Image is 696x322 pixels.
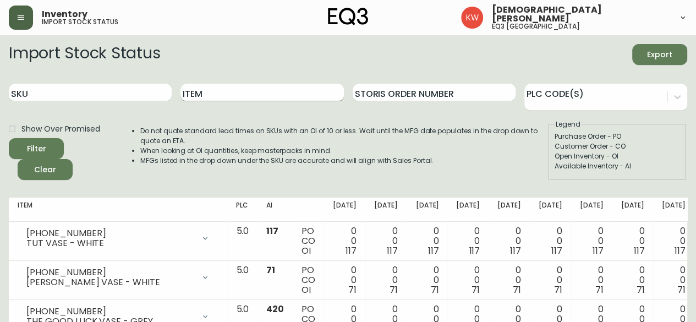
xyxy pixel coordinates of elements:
[555,151,680,161] div: Open Inventory - OI
[513,283,521,296] span: 71
[653,198,694,222] th: [DATE]
[348,283,357,296] span: 71
[302,283,311,296] span: OI
[497,265,521,295] div: 0 0
[333,265,357,295] div: 0 0
[26,228,194,238] div: [PHONE_NUMBER]
[302,244,311,257] span: OI
[447,198,489,222] th: [DATE]
[328,8,369,25] img: logo
[407,198,448,222] th: [DATE]
[456,265,480,295] div: 0 0
[324,198,365,222] th: [DATE]
[390,283,398,296] span: 71
[266,303,284,315] span: 420
[580,265,604,295] div: 0 0
[374,226,398,256] div: 0 0
[530,198,571,222] th: [DATE]
[227,198,257,222] th: PLC
[42,19,118,25] h5: import stock status
[18,159,73,180] button: Clear
[9,44,160,65] h2: Import Stock Status
[510,244,521,257] span: 117
[42,10,87,19] span: Inventory
[26,238,194,248] div: TUT VASE - WHITE
[641,48,678,62] span: Export
[662,265,686,295] div: 0 0
[595,283,604,296] span: 71
[140,156,547,166] li: MFGs listed in the drop down under the SKU are accurate and will align with Sales Portal.
[26,277,194,287] div: [PERSON_NAME] VASE - WHITE
[27,142,46,156] div: Filter
[492,6,670,23] span: [DEMOGRAPHIC_DATA][PERSON_NAME]
[555,141,680,151] div: Customer Order - CO
[302,265,315,295] div: PO CO
[18,265,218,290] div: [PHONE_NUMBER][PERSON_NAME] VASE - WHITE
[374,265,398,295] div: 0 0
[266,225,278,237] span: 117
[456,226,480,256] div: 0 0
[140,126,547,146] li: Do not quote standard lead times on SKUs with an OI of 10 or less. Wait until the MFG date popula...
[472,283,480,296] span: 71
[431,283,439,296] span: 71
[469,244,480,257] span: 117
[612,198,653,222] th: [DATE]
[346,244,357,257] span: 117
[18,226,218,250] div: [PHONE_NUMBER]TUT VASE - WHITE
[632,44,687,65] button: Export
[636,283,644,296] span: 71
[677,283,686,296] span: 71
[675,244,686,257] span: 117
[539,226,562,256] div: 0 0
[489,198,530,222] th: [DATE]
[415,226,439,256] div: 0 0
[551,244,562,257] span: 117
[266,264,275,276] span: 71
[593,244,604,257] span: 117
[580,226,604,256] div: 0 0
[621,226,644,256] div: 0 0
[497,226,521,256] div: 0 0
[257,198,293,222] th: AI
[333,226,357,256] div: 0 0
[554,283,562,296] span: 71
[662,226,686,256] div: 0 0
[9,198,227,222] th: Item
[555,119,582,129] legend: Legend
[461,7,483,29] img: f33162b67396b0982c40ce2a87247151
[302,226,315,256] div: PO CO
[26,307,194,316] div: [PHONE_NUMBER]
[227,222,257,261] td: 5.0
[21,123,100,135] span: Show Over Promised
[26,163,64,177] span: Clear
[571,198,612,222] th: [DATE]
[365,198,407,222] th: [DATE]
[428,244,439,257] span: 117
[9,138,64,159] button: Filter
[26,268,194,277] div: [PHONE_NUMBER]
[555,132,680,141] div: Purchase Order - PO
[621,265,644,295] div: 0 0
[492,23,580,30] h5: eq3 [GEOGRAPHIC_DATA]
[539,265,562,295] div: 0 0
[555,161,680,171] div: Available Inventory - AI
[227,261,257,300] td: 5.0
[633,244,644,257] span: 117
[140,146,547,156] li: When looking at OI quantities, keep masterpacks in mind.
[415,265,439,295] div: 0 0
[387,244,398,257] span: 117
